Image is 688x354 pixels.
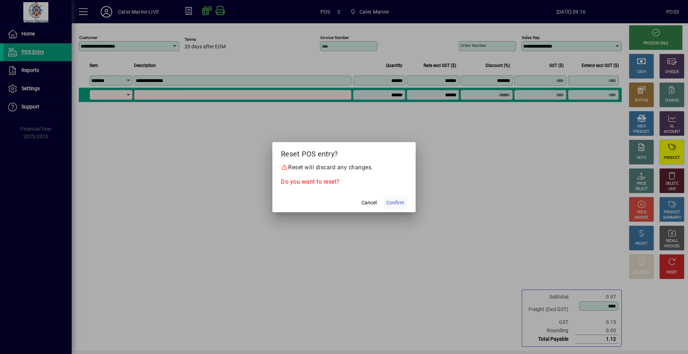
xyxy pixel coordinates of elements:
[386,199,404,207] span: Confirm
[281,178,407,186] p: Do you want to reset?
[272,142,416,163] h2: Reset POS entry?
[281,163,407,172] p: Reset will discard any changes.
[362,199,377,207] span: Cancel
[383,197,407,209] button: Confirm
[358,197,381,209] button: Cancel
